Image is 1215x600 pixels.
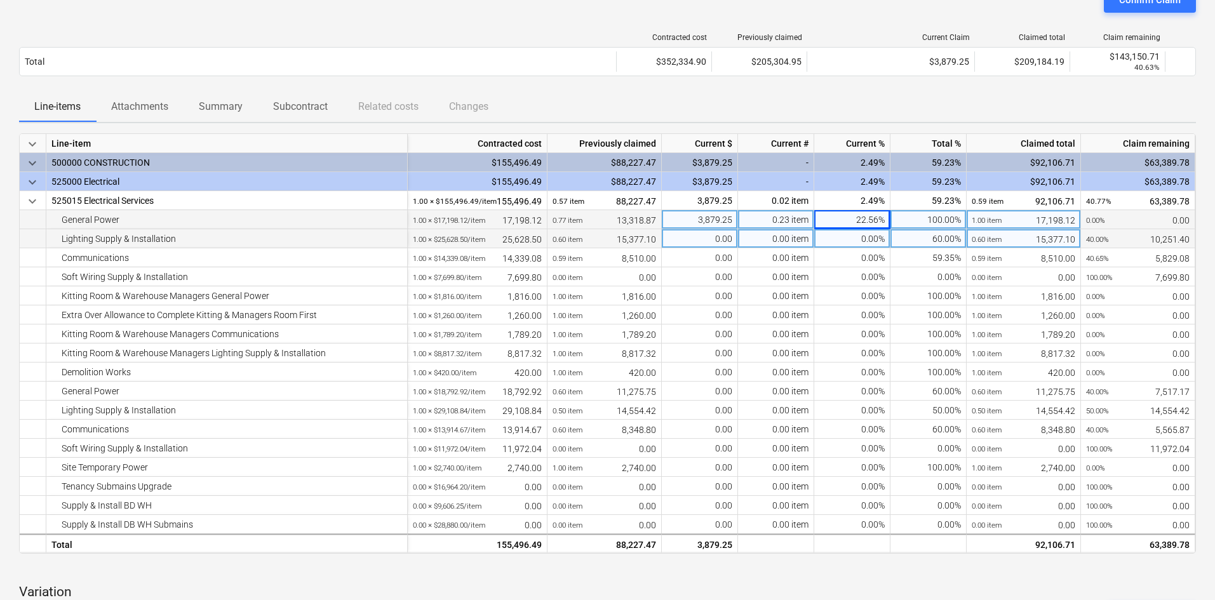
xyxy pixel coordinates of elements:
small: 1.00 item [553,311,582,320]
div: 5,829.08 [1086,248,1190,268]
small: 0.00 item [972,483,1002,491]
small: 40.00% [1086,425,1109,434]
div: 0.00 [972,439,1075,458]
div: Lighting Supply & Installation [51,229,402,248]
div: $205,304.95 [711,51,807,72]
div: $92,106.71 [967,153,1081,172]
div: Current Claim [812,33,970,42]
div: 29,108.84 [413,401,542,420]
div: 0.00 [972,267,1075,287]
div: $63,389.78 [1081,172,1195,191]
small: 0.60 item [972,387,1002,396]
div: 0.00% [814,515,890,534]
div: 0.00 [662,382,738,401]
div: 1,789.20 [553,324,656,344]
small: 0.50 item [972,406,1002,415]
div: 0.00% [814,286,890,305]
div: 0.00 [662,496,738,515]
small: 1.00 × $14,339.08 / item [413,254,485,263]
small: 0.00% [1086,368,1105,377]
div: 8,348.80 [553,420,656,439]
span: keyboard_arrow_down [25,194,40,209]
div: 0.00 [1086,363,1190,382]
div: 15,377.10 [972,229,1075,249]
span: keyboard_arrow_down [25,137,40,152]
div: $209,184.19 [974,51,1070,72]
div: 11,972.04 [1086,439,1190,458]
div: Soft Wiring Supply & Installation [51,439,402,458]
div: Soft Wiring Supply & Installation [51,267,402,286]
div: 14,554.42 [1086,401,1190,420]
small: 0.50 item [553,406,582,415]
div: $88,227.47 [547,172,662,191]
div: 7,699.80 [1086,267,1190,287]
small: 0.00% [1086,330,1105,339]
div: Supply & Install DB WH Submains [51,515,402,534]
div: 155,496.49 [413,191,542,211]
div: Current % [814,134,890,153]
div: 59.23% [890,153,967,172]
div: Claimed total [967,134,1081,153]
small: 0.00 item [553,521,582,530]
small: 100.00% [1086,444,1113,453]
div: 22.56% [814,210,890,229]
small: 40.00% [1086,235,1109,244]
small: 1.00 item [553,292,582,301]
div: 0.00% [814,343,890,363]
div: 0.00 [413,477,542,497]
div: 50.00% [890,401,967,420]
div: 0.00 [662,248,738,267]
div: 18,792.92 [413,382,542,401]
div: 420.00 [553,363,656,382]
div: 63,389.78 [1086,191,1190,211]
div: 0.00 [662,458,738,477]
div: 7,517.17 [1086,382,1190,401]
small: 0.77 item [553,216,582,225]
small: 1.00 item [972,216,1002,225]
div: 88,227.47 [553,535,656,554]
small: 50.00% [1086,406,1109,415]
small: 0.00 item [553,444,582,453]
small: 1.00 × $1,789.20 / item [413,330,481,339]
div: 0.00 [553,439,656,458]
small: 0.00 item [553,502,582,510]
div: Current # [738,134,814,153]
div: 0.00 [662,401,738,420]
div: 17,198.12 [972,210,1075,230]
div: Lighting Supply & Installation [51,401,402,420]
div: 92,106.71 [967,533,1081,552]
div: 0.00 [1086,458,1190,477]
span: keyboard_arrow_down [25,156,40,171]
div: 0.00 item [738,305,814,324]
div: 2.49% [814,153,890,172]
div: 0.00% [890,515,967,534]
small: 0.00 × $16,964.20 / item [413,483,485,491]
div: 0.00 item [738,515,814,534]
div: 25,628.50 [413,229,542,249]
div: 0.00 [662,363,738,382]
div: 14,554.42 [972,401,1075,420]
div: 0.00 [553,267,656,287]
div: 100.00% [890,343,967,363]
small: 1.00 item [553,330,582,339]
div: 0.00 item [738,324,814,343]
div: General Power [51,382,402,401]
div: Total [46,533,408,552]
small: 100.00% [1086,521,1113,530]
div: 11,275.75 [553,382,656,401]
small: 1.00 item [972,463,1002,472]
div: 0.00% [814,401,890,420]
small: 100.00% [1086,273,1113,282]
small: 100.00% [1086,483,1113,491]
div: 0.00 [662,477,738,496]
div: 0.00% [814,267,890,286]
div: 420.00 [413,363,542,382]
small: 0.59 item [972,254,1002,263]
small: 40.65% [1086,254,1109,263]
div: 0.00% [814,420,890,439]
div: 0.00 [1086,343,1190,363]
div: 1,789.20 [413,324,542,344]
div: Current $ [662,134,738,153]
small: 0.00 item [553,483,582,491]
div: 0.00 item [738,458,814,477]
